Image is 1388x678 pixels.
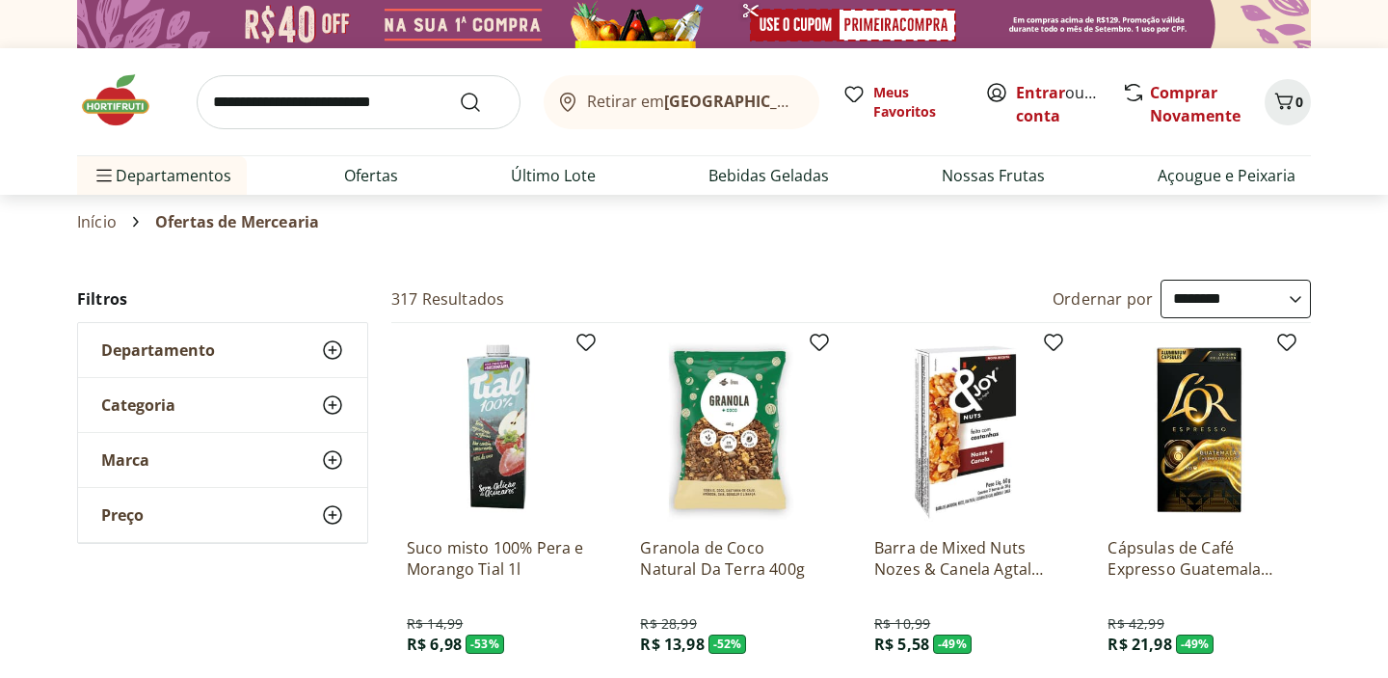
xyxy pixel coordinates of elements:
img: Cápsulas de Café Expresso Guatemala L'OR 52g [1108,339,1291,522]
a: Nossas Frutas [942,164,1045,187]
button: Submit Search [459,91,505,114]
button: Marca [78,433,367,487]
span: 0 [1295,93,1303,111]
a: Açougue e Peixaria [1158,164,1295,187]
span: Meus Favoritos [873,83,962,122]
a: Ofertas [344,164,398,187]
span: R$ 28,99 [640,614,696,634]
span: R$ 5,58 [874,634,929,655]
span: - 49 % [933,635,972,654]
span: Retirar em [587,93,800,110]
a: Último Lote [511,164,596,187]
button: Menu [93,152,116,199]
span: Departamento [101,340,215,360]
span: R$ 6,98 [407,634,462,655]
a: Granola de Coco Natural Da Terra 400g [640,537,823,580]
a: Cápsulas de Café Expresso Guatemala L'OR 52g [1108,537,1291,580]
b: [GEOGRAPHIC_DATA]/[GEOGRAPHIC_DATA] [664,91,989,112]
a: Comprar Novamente [1150,82,1241,126]
button: Categoria [78,378,367,432]
span: - 53 % [466,635,504,654]
span: Ofertas de Mercearia [155,213,319,231]
span: Departamentos [93,152,231,199]
button: Carrinho [1265,79,1311,125]
a: Bebidas Geladas [708,164,829,187]
label: Ordernar por [1053,288,1153,310]
img: Suco misto 100% Pera e Morango Tial 1l [407,339,590,522]
input: search [197,75,520,129]
img: Granola de Coco Natural Da Terra 400g [640,339,823,522]
button: Departamento [78,323,367,377]
span: R$ 14,99 [407,614,463,634]
span: R$ 21,98 [1108,634,1171,655]
h2: Filtros [77,280,368,318]
img: Barra de Mixed Nuts Nozes & Canela Agtal 60g [874,339,1057,522]
a: Meus Favoritos [842,83,962,122]
a: Início [77,213,117,231]
span: Marca [101,450,149,470]
span: R$ 13,98 [640,634,704,655]
span: - 52 % [708,635,747,654]
a: Entrar [1016,82,1065,103]
span: R$ 10,99 [874,614,930,634]
span: R$ 42,99 [1108,614,1163,634]
span: ou [1016,81,1102,127]
img: Hortifruti [77,71,173,129]
span: - 49 % [1176,635,1214,654]
button: Retirar em[GEOGRAPHIC_DATA]/[GEOGRAPHIC_DATA] [544,75,819,129]
button: Preço [78,488,367,542]
a: Suco misto 100% Pera e Morango Tial 1l [407,537,590,580]
a: Criar conta [1016,82,1122,126]
span: Categoria [101,395,175,415]
span: Preço [101,505,144,525]
a: Barra de Mixed Nuts Nozes & Canela Agtal 60g [874,537,1057,580]
h2: 317 Resultados [391,288,504,310]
